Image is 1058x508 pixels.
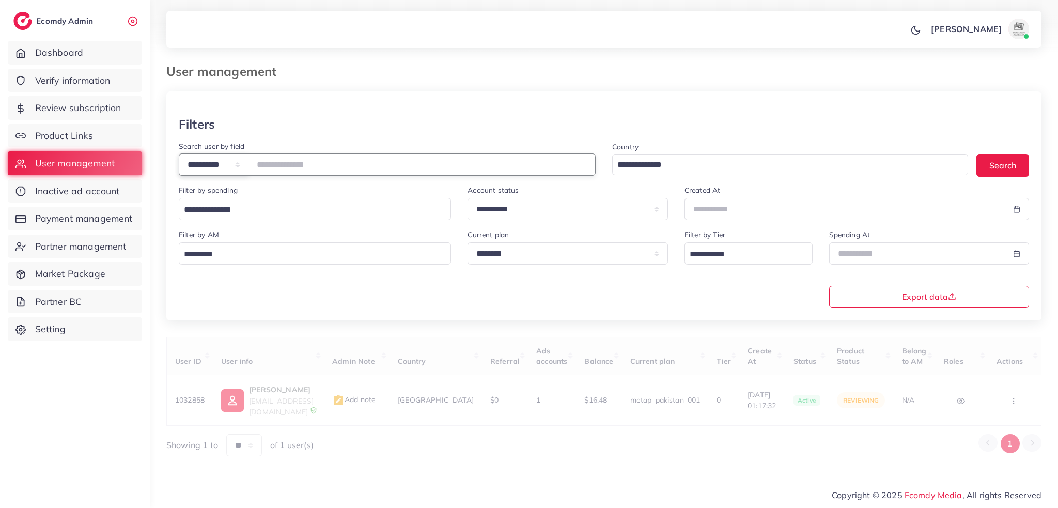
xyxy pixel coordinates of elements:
label: Current plan [468,229,509,240]
input: Search for option [614,157,955,173]
p: [PERSON_NAME] [931,23,1002,35]
span: Review subscription [35,101,121,115]
span: User management [35,157,115,170]
a: Product Links [8,124,142,148]
h3: Filters [179,117,215,132]
a: Inactive ad account [8,179,142,203]
button: Export data [829,286,1030,308]
span: Verify information [35,74,111,87]
a: logoEcomdy Admin [13,12,96,30]
label: Created At [684,185,721,195]
div: Search for option [179,242,451,265]
a: Partner BC [8,290,142,314]
label: Search user by field [179,141,244,151]
button: Search [976,154,1029,176]
a: Market Package [8,262,142,286]
a: Review subscription [8,96,142,120]
input: Search for option [686,247,799,263]
label: Country [612,142,639,152]
span: Payment management [35,212,133,225]
div: Search for option [612,154,968,175]
span: Export data [902,293,956,301]
input: Search for option [180,247,438,263]
a: [PERSON_NAME]avatar [925,19,1033,39]
span: Market Package [35,267,105,281]
a: Ecomdy Media [905,490,962,500]
a: User management [8,151,142,175]
a: Verify information [8,69,142,93]
label: Filter by Tier [684,229,725,240]
a: Dashboard [8,41,142,65]
label: Account status [468,185,519,195]
span: Dashboard [35,46,83,59]
span: Partner management [35,240,127,253]
img: logo [13,12,32,30]
label: Filter by spending [179,185,238,195]
span: Copyright © 2025 [832,489,1041,501]
span: Partner BC [35,295,82,309]
label: Spending At [829,229,870,240]
span: Inactive ad account [35,184,120,198]
a: Payment management [8,207,142,230]
span: , All rights Reserved [962,489,1041,501]
a: Partner management [8,235,142,258]
span: Setting [35,322,66,336]
h2: Ecomdy Admin [36,16,96,26]
span: Product Links [35,129,93,143]
h3: User management [166,64,285,79]
div: Search for option [684,242,813,265]
label: Filter by AM [179,229,219,240]
a: Setting [8,317,142,341]
div: Search for option [179,198,451,220]
input: Search for option [180,202,438,218]
img: avatar [1008,19,1029,39]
